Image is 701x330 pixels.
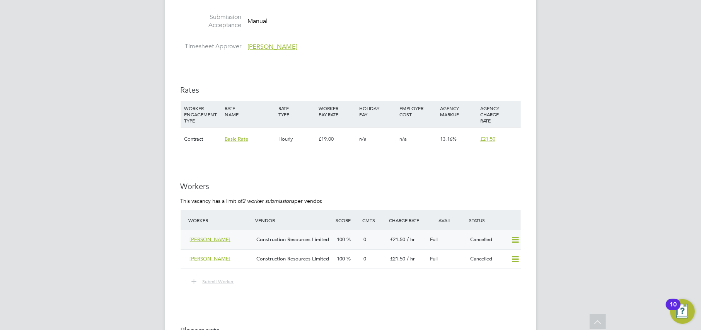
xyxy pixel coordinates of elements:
[407,236,415,243] span: / hr
[438,101,478,121] div: AGENCY MARKUP
[387,213,427,227] div: Charge Rate
[253,213,333,227] div: Vendor
[187,213,254,227] div: Worker
[248,18,268,26] span: Manual
[317,128,357,150] div: £19.00
[256,255,329,262] span: Construction Resources Limited
[182,128,223,150] div: Contract
[186,277,240,287] button: Submit Worker
[363,236,366,243] span: 0
[357,101,397,121] div: HOLIDAY PAY
[248,43,298,51] span: [PERSON_NAME]
[480,136,495,142] span: £21.50
[181,85,521,95] h3: Rates
[360,213,387,227] div: Cmts
[670,299,695,324] button: Open Resource Center, 10 new notifications
[337,236,345,243] span: 100
[430,236,438,243] span: Full
[397,101,438,121] div: EMPLOYER COST
[181,181,521,191] h3: Workers
[243,197,295,204] em: 2 worker submissions
[467,213,520,227] div: Status
[256,236,329,243] span: Construction Resources Limited
[337,255,345,262] span: 100
[467,253,507,265] div: Cancelled
[181,43,242,51] label: Timesheet Approver
[276,101,317,121] div: RATE TYPE
[276,128,317,150] div: Hourly
[407,255,415,262] span: / hr
[203,278,234,284] span: Submit Worker
[181,197,521,204] p: This vacancy has a limit of per vendor.
[190,236,231,243] span: [PERSON_NAME]
[181,13,242,29] label: Submission Acceptance
[390,255,405,262] span: £21.50
[399,136,407,142] span: n/a
[223,101,276,121] div: RATE NAME
[190,255,231,262] span: [PERSON_NAME]
[317,101,357,121] div: WORKER PAY RATE
[182,101,223,128] div: WORKER ENGAGEMENT TYPE
[334,213,360,227] div: Score
[359,136,367,142] span: n/a
[430,255,438,262] span: Full
[478,101,519,128] div: AGENCY CHARGE RATE
[225,136,248,142] span: Basic Rate
[467,233,507,246] div: Cancelled
[390,236,405,243] span: £21.50
[440,136,457,142] span: 13.16%
[670,304,677,315] div: 10
[427,213,467,227] div: Avail
[363,255,366,262] span: 0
